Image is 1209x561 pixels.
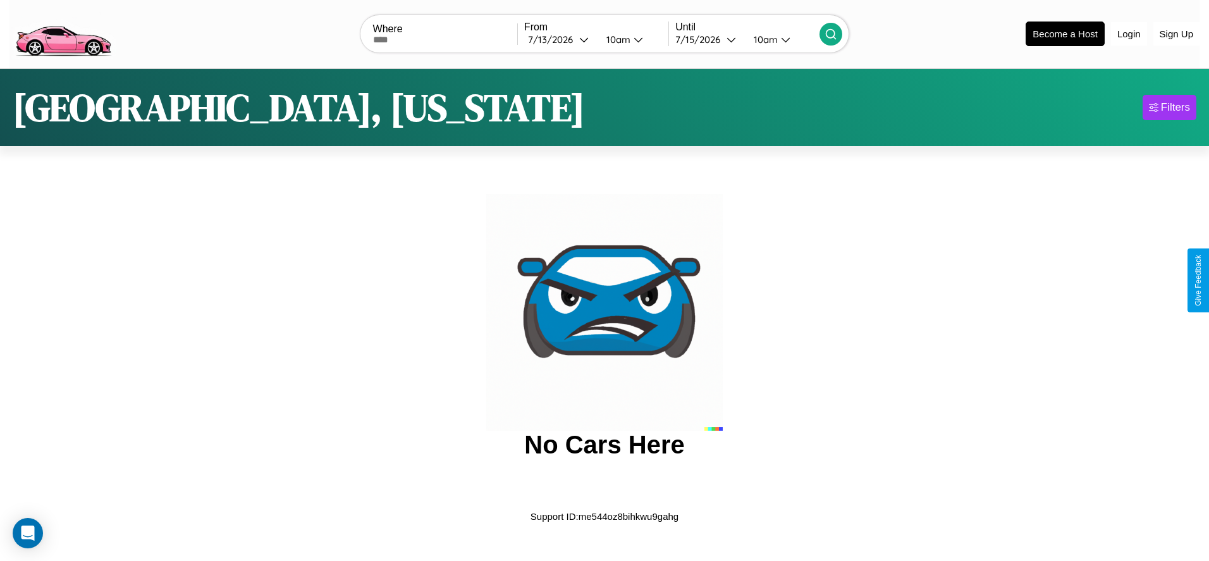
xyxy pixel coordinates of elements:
div: 7 / 13 / 2026 [528,34,579,46]
button: Filters [1143,95,1196,120]
label: Until [675,22,819,33]
div: 10am [600,34,634,46]
label: Where [373,23,517,35]
button: Become a Host [1026,22,1105,46]
div: Filters [1161,101,1190,114]
div: 10am [747,34,781,46]
button: 7/13/2026 [524,33,596,46]
h2: No Cars Here [524,431,684,459]
div: Give Feedback [1194,255,1203,306]
img: car [486,194,723,431]
div: 7 / 15 / 2026 [675,34,727,46]
button: 10am [744,33,819,46]
button: 10am [596,33,668,46]
img: logo [9,6,116,59]
h1: [GEOGRAPHIC_DATA], [US_STATE] [13,82,585,133]
button: Login [1111,22,1147,46]
label: From [524,22,668,33]
button: Sign Up [1153,22,1200,46]
div: Open Intercom Messenger [13,518,43,548]
p: Support ID: me544oz8bihkwu9gahg [531,508,678,525]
